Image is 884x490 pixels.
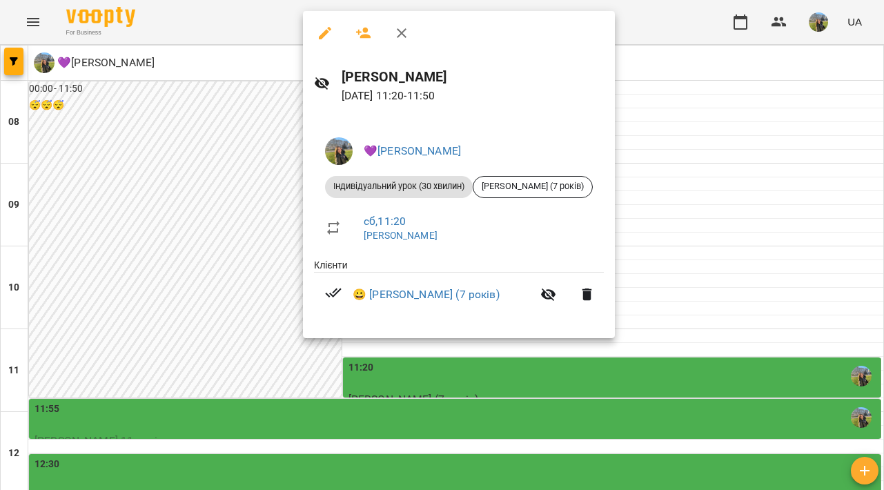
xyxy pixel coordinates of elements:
[325,137,353,165] img: f0a73d492ca27a49ee60cd4b40e07bce.jpeg
[473,176,593,198] div: [PERSON_NAME] (7 років)
[325,284,342,301] svg: Візит сплачено
[353,286,500,303] a: 😀 [PERSON_NAME] (7 років)
[342,66,604,88] h6: [PERSON_NAME]
[473,180,592,193] span: [PERSON_NAME] (7 років)
[364,215,406,228] a: сб , 11:20
[364,230,438,241] a: [PERSON_NAME]
[342,88,604,104] p: [DATE] 11:20 - 11:50
[325,180,473,193] span: Індивідуальний урок (30 хвилин)
[364,144,461,157] a: 💜[PERSON_NAME]
[314,258,604,322] ul: Клієнти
